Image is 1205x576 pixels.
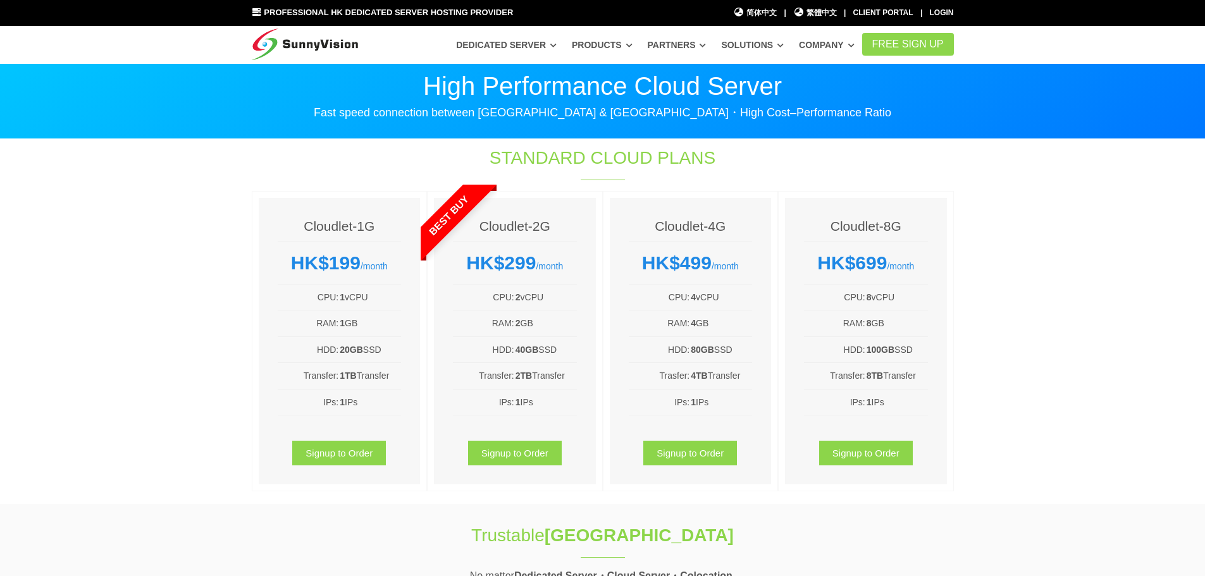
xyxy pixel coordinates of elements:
[866,395,928,410] td: IPs
[804,217,928,235] h4: Cloudlet-8G
[734,7,777,19] a: 简体中文
[690,368,752,383] td: Transfer
[866,368,928,383] td: Transfer
[867,292,872,302] b: 8
[804,368,866,383] td: Transfer:
[629,342,691,357] td: HDD:
[691,345,714,355] b: 80GB
[867,397,872,407] b: 1
[516,292,521,302] b: 2
[629,316,691,331] td: RAM:
[515,290,577,305] td: vCPU
[516,318,521,328] b: 2
[690,395,752,410] td: IPs
[340,397,345,407] b: 1
[867,318,872,328] b: 8
[278,342,340,357] td: HDD:
[930,8,954,17] a: Login
[804,252,928,274] div: /month
[691,397,696,407] b: 1
[278,395,340,410] td: IPs:
[278,252,402,274] div: /month
[278,368,340,383] td: Transfer:
[545,525,734,545] strong: [GEOGRAPHIC_DATA]
[690,342,752,357] td: SSD
[466,252,536,273] strong: HK$299
[920,7,922,19] li: |
[291,252,361,273] strong: HK$199
[866,342,928,357] td: SSD
[853,8,913,17] a: Client Portal
[252,73,954,99] p: High Performance Cloud Server
[292,441,386,465] a: Signup to Order
[453,395,515,410] td: IPs:
[866,316,928,331] td: GB
[340,318,345,328] b: 1
[629,290,691,305] td: CPU:
[515,368,577,383] td: Transfer
[691,318,696,328] b: 4
[515,342,577,357] td: SSD
[453,252,577,274] div: /month
[278,290,340,305] td: CPU:
[396,162,502,268] span: Best Buy
[629,368,691,383] td: Trasfer:
[862,33,954,56] a: FREE Sign Up
[453,316,515,331] td: RAM:
[392,145,813,170] h1: Standard Cloud Plans
[278,217,402,235] h4: Cloudlet-1G
[516,345,539,355] b: 40GB
[629,252,753,274] div: /month
[866,290,928,305] td: vCPU
[819,441,913,465] a: Signup to Order
[339,395,401,410] td: IPs
[844,7,846,19] li: |
[340,345,363,355] b: 20GB
[392,523,813,548] h1: Trustable
[690,290,752,305] td: vCPU
[515,316,577,331] td: GB
[516,397,521,407] b: 1
[339,368,401,383] td: Transfer
[690,316,752,331] td: GB
[817,252,887,273] strong: HK$699
[453,342,515,357] td: HDD:
[516,371,532,381] b: 2TB
[453,217,577,235] h4: Cloudlet-2G
[468,441,562,465] a: Signup to Order
[456,34,557,56] a: Dedicated Server
[642,252,712,273] strong: HK$499
[793,7,837,19] a: 繁體中文
[804,395,866,410] td: IPs:
[629,395,691,410] td: IPs:
[340,292,345,302] b: 1
[264,8,513,17] span: Professional HK Dedicated Server Hosting Provider
[629,217,753,235] h4: Cloudlet-4G
[572,34,633,56] a: Products
[691,371,707,381] b: 4TB
[804,316,866,331] td: RAM:
[804,290,866,305] td: CPU:
[515,395,577,410] td: IPs
[867,371,883,381] b: 8TB
[867,345,894,355] b: 100GB
[643,441,737,465] a: Signup to Order
[339,316,401,331] td: GB
[784,7,786,19] li: |
[252,105,954,120] p: Fast speed connection between [GEOGRAPHIC_DATA] & [GEOGRAPHIC_DATA]・High Cost–Performance Ratio
[691,292,696,302] b: 4
[339,342,401,357] td: SSD
[453,368,515,383] td: Transfer:
[339,290,401,305] td: vCPU
[278,316,340,331] td: RAM:
[648,34,707,56] a: Partners
[340,371,356,381] b: 1TB
[721,34,784,56] a: Solutions
[804,342,866,357] td: HDD:
[799,34,855,56] a: Company
[453,290,515,305] td: CPU:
